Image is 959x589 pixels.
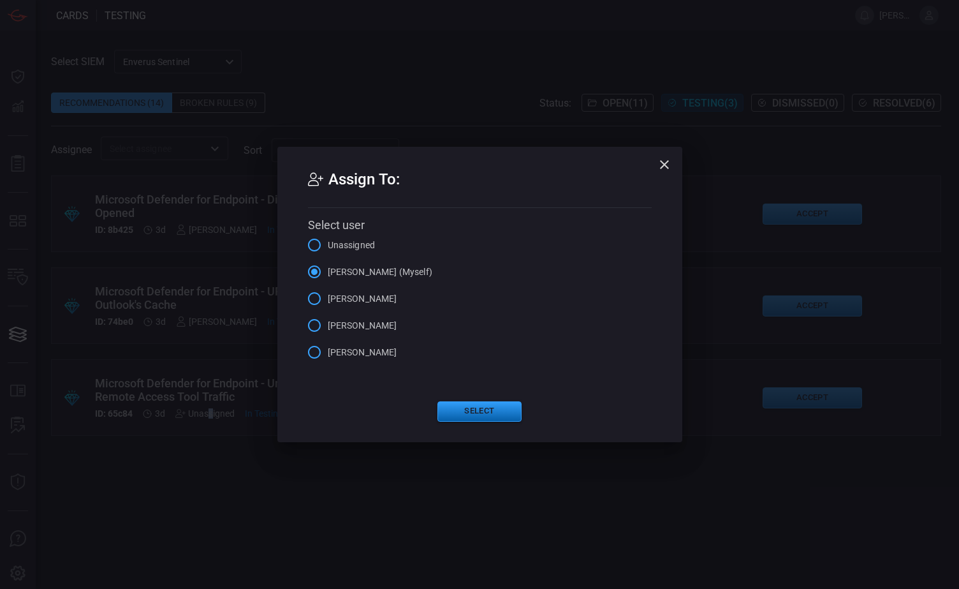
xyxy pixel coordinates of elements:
span: [PERSON_NAME] [328,346,397,359]
span: Unassigned [328,239,376,252]
h2: Assign To: [308,167,652,207]
span: [PERSON_NAME] [328,292,397,306]
button: Select [437,401,522,422]
span: Select user [308,218,365,232]
span: [PERSON_NAME] (Myself) [328,265,432,279]
span: [PERSON_NAME] [328,319,397,332]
